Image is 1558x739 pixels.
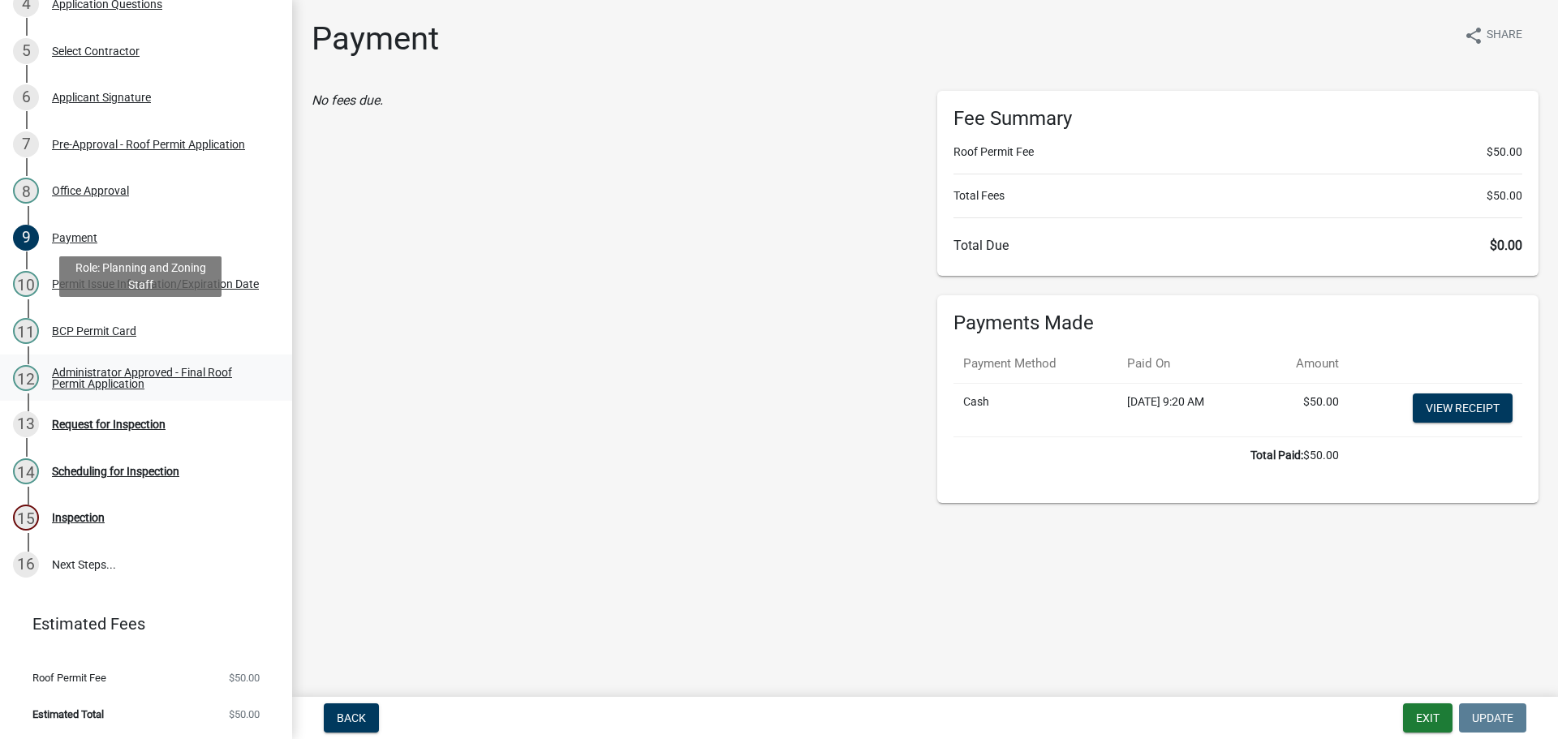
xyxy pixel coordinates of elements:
li: Total Fees [953,187,1522,204]
button: Back [324,703,379,733]
h6: Fee Summary [953,107,1522,131]
div: Payment [52,232,97,243]
div: Administrator Approved - Final Roof Permit Application [52,367,266,389]
div: 10 [13,271,39,297]
div: 15 [13,505,39,531]
td: Cash [953,383,1117,436]
th: Payment Method [953,345,1117,383]
span: $0.00 [1490,238,1522,253]
span: Update [1472,711,1513,724]
th: Amount [1258,345,1349,383]
th: Paid On [1117,345,1258,383]
span: Share [1487,26,1522,45]
button: shareShare [1451,19,1535,51]
h1: Payment [312,19,439,58]
span: $50.00 [1487,144,1522,161]
span: $50.00 [229,709,260,720]
div: 11 [13,318,39,344]
i: share [1464,26,1483,45]
span: Back [337,711,366,724]
td: [DATE] 9:20 AM [1117,383,1258,436]
div: Permit Issue Information/Expiration Date [52,278,259,290]
a: View receipt [1413,393,1513,423]
div: Role: Planning and Zoning Staff [59,256,222,297]
a: Estimated Fees [13,608,266,640]
li: Roof Permit Fee [953,144,1522,161]
div: 16 [13,552,39,578]
div: 14 [13,458,39,484]
div: 12 [13,365,39,391]
div: 6 [13,84,39,110]
div: 5 [13,38,39,64]
div: Scheduling for Inspection [52,466,179,477]
div: Office Approval [52,185,129,196]
div: Request for Inspection [52,419,166,430]
button: Exit [1403,703,1453,733]
div: Select Contractor [52,45,140,57]
td: $50.00 [953,436,1349,474]
button: Update [1459,703,1526,733]
div: 9 [13,225,39,251]
span: Estimated Total [32,709,104,720]
h6: Payments Made [953,311,1522,335]
div: 7 [13,131,39,157]
i: No fees due. [312,92,383,108]
div: 8 [13,178,39,204]
div: Pre-Approval - Roof Permit Application [52,139,245,150]
b: Total Paid: [1250,449,1303,462]
div: Applicant Signature [52,92,151,103]
td: $50.00 [1258,383,1349,436]
span: Roof Permit Fee [32,672,106,683]
h6: Total Due [953,238,1522,253]
div: 13 [13,411,39,437]
span: $50.00 [229,672,260,683]
div: BCP Permit Card [52,325,136,337]
span: $50.00 [1487,187,1522,204]
div: Inspection [52,512,105,523]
